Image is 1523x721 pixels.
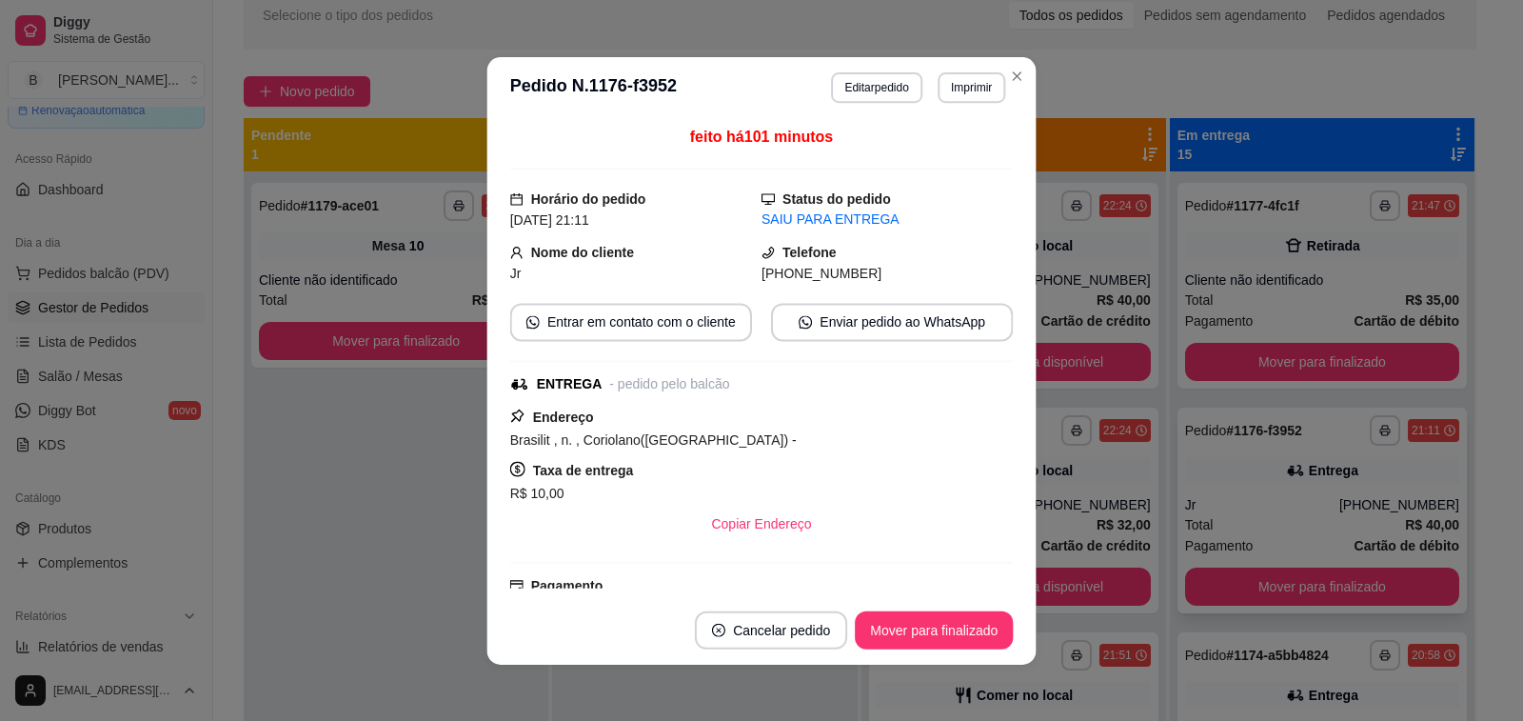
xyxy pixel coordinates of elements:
strong: Taxa de entrega [533,462,634,477]
span: phone [761,246,775,259]
strong: Endereço [533,409,594,424]
button: Editarpedido [831,72,922,103]
button: Close [1001,61,1032,91]
div: - pedido pelo balcão [609,373,729,393]
strong: Status do pedido [782,191,891,207]
strong: Pagamento [531,577,603,592]
span: Brasilit , n. , Coriolano([GEOGRAPHIC_DATA]) - [510,431,797,447]
span: dollar [510,461,525,476]
strong: Horário do pedido [531,191,646,207]
span: Jr [510,266,522,281]
strong: Telefone [782,245,837,260]
span: R$ 10,00 [510,485,564,500]
div: SAIU PARA ENTREGA [761,210,1013,230]
button: Imprimir [938,72,1005,103]
div: ENTREGA [537,373,603,393]
span: credit-card [510,578,524,591]
button: Copiar Endereço [696,504,826,542]
button: whats-appEnviar pedido ao WhatsApp [771,303,1013,341]
strong: Nome do cliente [531,245,634,260]
span: [DATE] 21:11 [510,212,589,228]
span: whats-app [799,315,812,329]
h3: Pedido N. 1176-f3952 [510,72,677,103]
span: [PHONE_NUMBER] [761,266,881,281]
button: close-circleCancelar pedido [695,611,847,649]
span: pushpin [510,408,525,423]
span: desktop [761,192,775,206]
button: whats-appEntrar em contato com o cliente [510,303,752,341]
span: calendar [510,192,524,206]
button: Mover para finalizado [855,611,1013,649]
span: close-circle [712,623,725,636]
span: feito há 101 minutos [690,129,833,145]
span: whats-app [526,315,540,329]
span: user [510,246,524,259]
